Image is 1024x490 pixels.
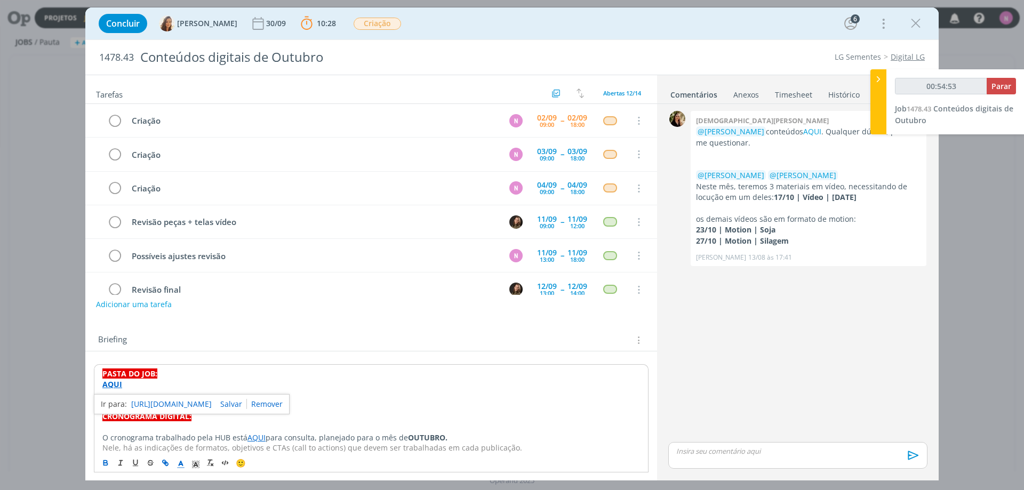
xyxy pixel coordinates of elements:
img: C [669,111,685,127]
button: N [508,146,524,162]
div: 13:00 [540,256,554,262]
div: Criação [127,114,499,127]
span: Nele, há as indicações de formatos, objetivos e CTAs (call to actions) que devem ser trabalhadas ... [102,443,522,453]
div: 09:00 [540,189,554,195]
div: 11/09 [537,215,557,223]
span: [PERSON_NAME] [177,20,237,27]
img: J [509,283,523,296]
span: Concluir [106,19,140,28]
span: -- [561,184,564,192]
span: Tarefas [96,87,123,100]
img: V [159,15,175,31]
p: O cronograma trabalhado pela HUB está para consulta, planejado para o mês de [102,432,640,443]
a: Timesheet [774,85,813,100]
div: Criação [127,182,499,195]
a: AQUI [102,379,122,389]
button: V[PERSON_NAME] [159,15,237,31]
div: 18:00 [570,122,585,127]
div: 30/09 [266,20,288,27]
div: Criação [127,148,499,162]
button: N [508,113,524,128]
a: LG Sementes [835,52,881,62]
div: 13:00 [540,290,554,296]
button: N [508,247,524,263]
div: 12:00 [570,223,585,229]
span: 1478.43 [99,52,134,63]
div: 09:00 [540,223,554,229]
div: 09:00 [540,155,554,161]
strong: 27/10 | Motion | Silagem [696,236,789,246]
a: Histórico [828,85,860,100]
button: 10:28 [298,15,339,32]
a: AQUI [803,126,821,136]
div: Conteúdos digitais de Outubro [136,44,577,70]
div: 18:00 [570,155,585,161]
button: J [508,282,524,298]
p: Neste mês, teremos 3 materiais em vídeo, necessitando de locução em um deles: [696,181,921,203]
img: arrow-down-up.svg [577,89,584,98]
button: Adicionar uma tarefa [95,295,172,314]
span: 13/08 às 17:41 [748,253,792,262]
div: N [509,249,523,262]
p: os demais vídeos são em formato de motion: [696,214,921,224]
span: 🙂 [236,457,246,468]
span: -- [561,286,564,293]
div: 11/09 [537,249,557,256]
strong: OUTUBRO. [408,432,447,443]
span: @[PERSON_NAME] [698,170,764,180]
button: Parar [987,78,1016,94]
span: Cor de Fundo [188,456,203,469]
span: Cor do Texto [173,456,188,469]
div: Revisão peças + telas vídeo [127,215,499,229]
div: N [509,114,523,127]
span: 10:28 [317,18,336,28]
div: 18:00 [570,189,585,195]
strong: 23/10 | Motion | Soja [696,224,775,235]
button: 🙂 [233,456,248,469]
span: Parar [991,81,1011,91]
div: 04/09 [567,181,587,189]
button: Concluir [99,14,147,33]
div: Anexos [733,90,759,100]
img: J [509,215,523,229]
button: Criação [353,17,402,30]
div: 18:00 [570,256,585,262]
span: Conteúdos digitais de Outubro [895,103,1013,125]
span: 1478.43 [907,104,931,114]
button: J [508,214,524,230]
div: Possíveis ajustes revisão [127,250,499,263]
div: 03/09 [567,148,587,155]
span: -- [561,150,564,158]
span: @[PERSON_NAME] [698,126,764,136]
span: @[PERSON_NAME] [770,170,836,180]
span: Criação [354,18,401,30]
span: Briefing [98,333,127,347]
div: N [509,148,523,161]
p: [PERSON_NAME] [696,253,746,262]
span: -- [561,218,564,226]
div: 02/09 [567,114,587,122]
div: 11/09 [567,249,587,256]
strong: PASTA DO JOB: [102,368,157,379]
div: 11/09 [567,215,587,223]
div: 12/09 [537,283,557,290]
p: conteúdos . Qualquer dúvida, pode me questionar. [696,126,921,148]
strong: 17/10 | Vídeo | [DATE] [774,192,857,202]
div: dialog [85,7,939,480]
strong: _____________________________________________________ [102,390,272,400]
a: Job1478.43Conteúdos digitais de Outubro [895,103,1013,125]
div: Revisão final [127,283,499,296]
a: Digital LG [891,52,925,62]
div: N [509,181,523,195]
a: Comentários [670,85,718,100]
div: 04/09 [537,181,557,189]
button: 6 [842,15,859,32]
div: 14:00 [570,290,585,296]
button: N [508,180,524,196]
div: 02/09 [537,114,557,122]
div: 09:00 [540,122,554,127]
a: [URL][DOMAIN_NAME] [131,397,212,411]
span: -- [561,117,564,124]
b: [DEMOGRAPHIC_DATA][PERSON_NAME] [696,116,829,125]
span: Abertas 12/14 [603,89,641,97]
